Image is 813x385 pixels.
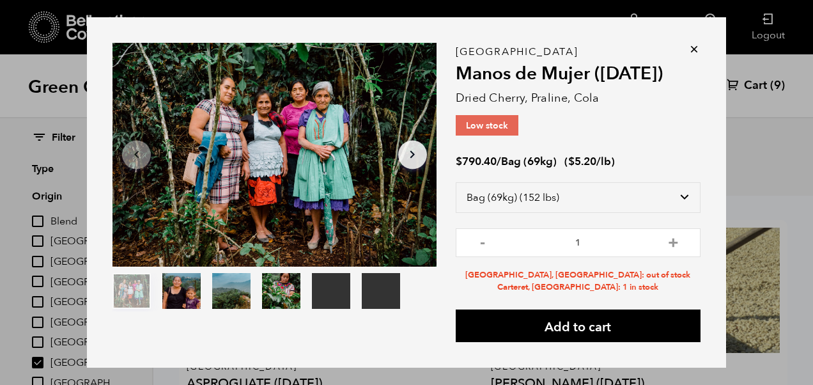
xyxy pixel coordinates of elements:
span: /lb [596,154,611,169]
bdi: 790.40 [456,154,497,169]
button: + [665,235,681,247]
button: - [475,235,491,247]
li: Carteret, [GEOGRAPHIC_DATA]: 1 in stock [456,281,701,294]
button: Add to cart [456,310,701,342]
span: ( ) [564,154,615,169]
video: Your browser does not support the video tag. [312,273,350,309]
span: Bag (69kg) [501,154,557,169]
p: Low stock [456,115,518,136]
span: $ [568,154,575,169]
bdi: 5.20 [568,154,596,169]
p: Dried Cherry, Praline, Cola [456,90,701,107]
video: Your browser does not support the video tag. [362,273,400,309]
span: $ [456,154,462,169]
span: / [497,154,501,169]
li: [GEOGRAPHIC_DATA], [GEOGRAPHIC_DATA]: out of stock [456,269,701,281]
h2: Manos de Mujer ([DATE]) [456,63,701,85]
